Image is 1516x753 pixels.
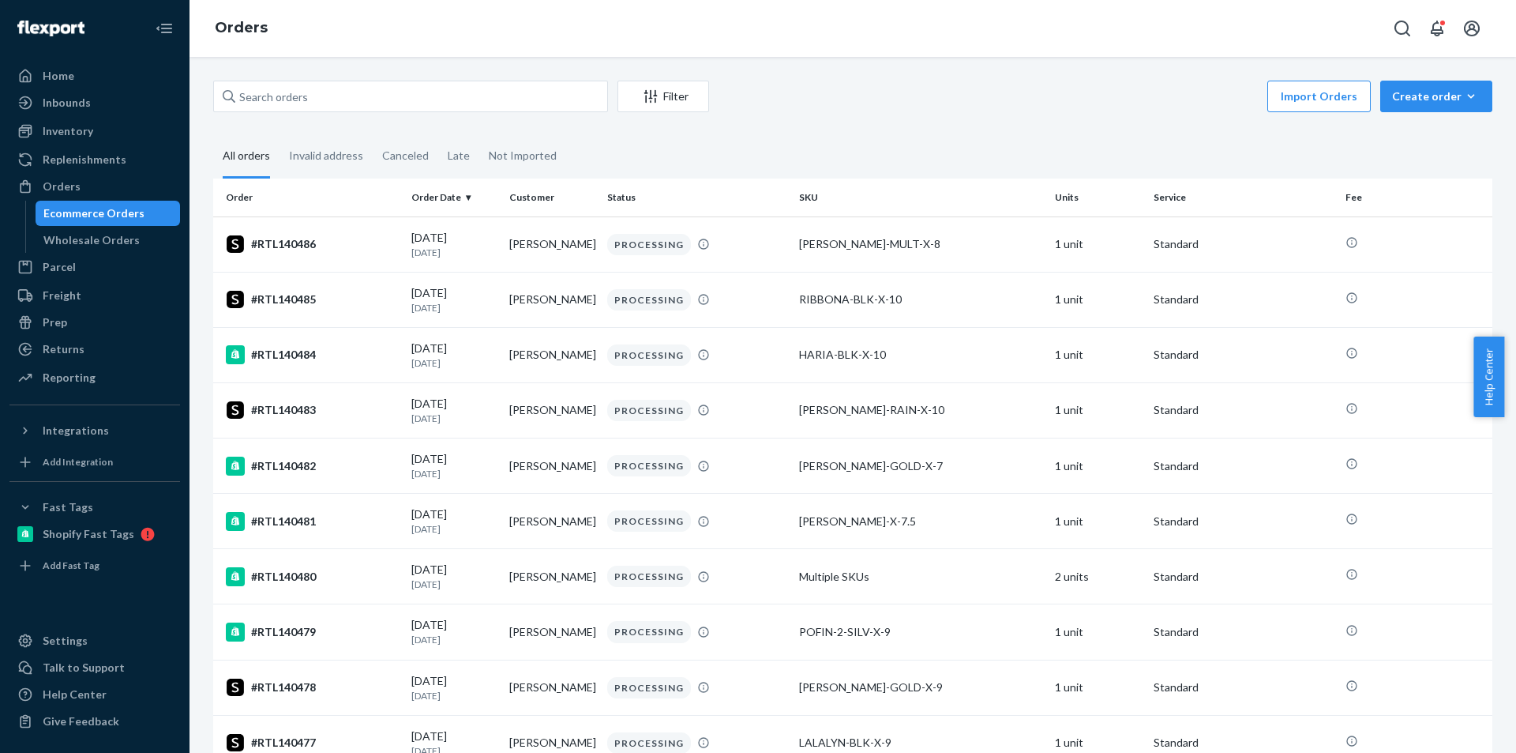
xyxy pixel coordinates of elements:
td: 2 units [1049,549,1146,604]
td: 1 unit [1049,272,1146,327]
p: [DATE] [411,633,497,646]
div: Not Imported [489,135,557,176]
div: [DATE] [411,562,497,591]
a: Settings [9,628,180,653]
div: Talk to Support [43,660,125,676]
p: Standard [1154,347,1333,363]
td: 1 unit [1049,604,1146,660]
div: POFIN-2-SILV-X-9 [799,624,1042,640]
div: PROCESSING [607,344,691,366]
a: Ecommerce Orders [36,201,181,226]
th: Units [1049,179,1146,216]
a: Prep [9,310,180,335]
td: 1 unit [1049,216,1146,272]
div: PROCESSING [607,234,691,255]
td: [PERSON_NAME] [503,327,601,382]
div: PROCESSING [607,677,691,698]
th: Service [1147,179,1339,216]
div: [DATE] [411,230,497,259]
div: Canceled [382,135,429,176]
div: Filter [618,88,708,104]
div: Customer [509,190,595,204]
a: Wholesale Orders [36,228,181,253]
a: Inventory [9,119,180,144]
div: Give Feedback [43,713,119,729]
button: Give Feedback [9,709,180,734]
p: Standard [1154,292,1333,307]
a: Orders [215,19,268,36]
a: Freight [9,283,180,308]
button: Help Center [1473,337,1504,417]
td: 1 unit [1049,327,1146,382]
div: Help Center [43,687,107,702]
p: Standard [1154,735,1333,751]
td: [PERSON_NAME] [503,604,601,660]
td: 1 unit [1049,439,1146,494]
div: [PERSON_NAME]-RAIN-X-10 [799,402,1042,418]
div: PROCESSING [607,455,691,476]
div: [DATE] [411,617,497,646]
p: [DATE] [411,578,497,591]
div: [DATE] [411,285,497,314]
button: Import Orders [1267,81,1371,112]
input: Search orders [213,81,608,112]
div: #RTL140479 [226,623,399,642]
p: [DATE] [411,301,497,314]
th: Fee [1339,179,1492,216]
th: Order Date [405,179,503,216]
a: Add Fast Tag [9,553,180,578]
div: Integrations [43,423,109,439]
p: Standard [1154,624,1333,640]
div: Replenishments [43,152,126,168]
button: Open notifications [1421,13,1453,44]
a: Returns [9,337,180,362]
a: Home [9,63,180,88]
button: Filter [617,81,709,112]
button: Open Search Box [1387,13,1418,44]
div: Create order [1392,88,1480,104]
a: Talk to Support [9,655,180,680]
div: Fast Tags [43,499,93,515]
th: SKU [793,179,1049,216]
div: Wholesale Orders [43,232,140,248]
div: PROCESSING [607,289,691,311]
th: Status [601,179,793,216]
div: Add Fast Tag [43,559,99,572]
div: Freight [43,288,81,303]
button: Open account menu [1456,13,1488,44]
div: Home [43,68,74,84]
p: Standard [1154,680,1333,695]
div: Returns [43,341,84,357]
td: [PERSON_NAME] [503,439,601,494]
button: Integrations [9,418,180,443]
div: Settings [43,633,88,649]
div: Invalid address [289,135,363,176]
div: PROCESSING [607,566,691,587]
div: [DATE] [411,341,497,370]
div: Shopify Fast Tags [43,526,134,542]
p: Standard [1154,236,1333,252]
button: Close Navigation [148,13,180,44]
a: Help Center [9,682,180,707]
button: Create order [1380,81,1492,112]
a: Replenishments [9,147,180,172]
div: [PERSON_NAME]-X-7.5 [799,514,1042,529]
div: Parcel [43,259,76,275]
div: #RTL140482 [226,457,399,476]
div: #RTL140483 [226,401,399,420]
td: [PERSON_NAME] [503,494,601,549]
div: [DATE] [411,673,497,702]
div: [DATE] [411,451,497,480]
div: #RTL140477 [226,733,399,752]
div: [PERSON_NAME]-MULT-X-8 [799,236,1042,252]
p: [DATE] [411,522,497,536]
td: [PERSON_NAME] [503,660,601,715]
a: Shopify Fast Tags [9,521,180,547]
div: RIBBONA-BLK-X-10 [799,292,1042,307]
div: Add Integration [43,455,113,469]
div: [DATE] [411,506,497,536]
td: 1 unit [1049,494,1146,549]
div: All orders [223,135,270,179]
th: Order [213,179,405,216]
div: Prep [43,314,67,330]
